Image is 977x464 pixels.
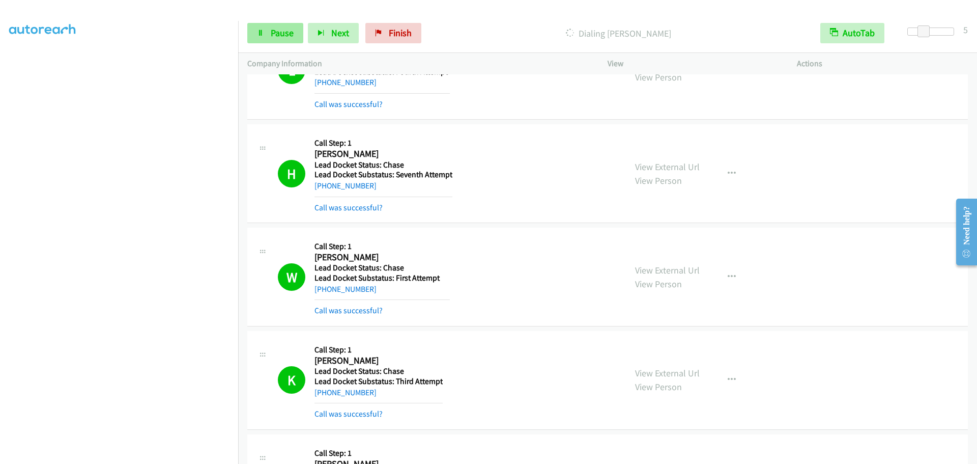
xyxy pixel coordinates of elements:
[314,345,443,355] h5: Call Step: 1
[608,58,779,70] p: View
[635,264,700,276] a: View External Url
[278,263,305,291] h1: W
[247,58,589,70] p: Company Information
[314,148,450,160] h2: [PERSON_NAME]
[314,241,450,252] h5: Call Step: 1
[797,58,968,70] p: Actions
[314,160,452,170] h5: Lead Docket Status: Chase
[314,355,443,367] h2: [PERSON_NAME]
[314,203,383,212] a: Call was successful?
[314,388,377,397] a: [PHONE_NUMBER]
[314,448,450,458] h5: Call Step: 1
[635,175,682,186] a: View Person
[314,252,450,263] h2: [PERSON_NAME]
[635,278,682,290] a: View Person
[314,170,452,180] h5: Lead Docket Substatus: Seventh Attempt
[820,23,884,43] button: AutoTab
[963,23,968,37] div: 5
[947,192,977,272] iframe: Resource Center
[271,27,294,39] span: Pause
[314,77,377,87] a: [PHONE_NUMBER]
[365,23,421,43] a: Finish
[278,366,305,394] h1: K
[314,306,383,315] a: Call was successful?
[635,161,700,173] a: View External Url
[278,160,305,187] h1: H
[314,273,450,283] h5: Lead Docket Substatus: First Attempt
[635,381,682,393] a: View Person
[308,23,359,43] button: Next
[314,284,377,294] a: [PHONE_NUMBER]
[247,23,303,43] a: Pause
[314,99,383,109] a: Call was successful?
[314,138,452,148] h5: Call Step: 1
[635,71,682,83] a: View Person
[314,263,450,273] h5: Lead Docket Status: Chase
[314,409,383,419] a: Call was successful?
[314,366,443,376] h5: Lead Docket Status: Chase
[635,367,700,379] a: View External Url
[314,181,377,190] a: [PHONE_NUMBER]
[331,27,349,39] span: Next
[435,26,802,40] p: Dialing [PERSON_NAME]
[314,376,443,387] h5: Lead Docket Substatus: Third Attempt
[389,27,412,39] span: Finish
